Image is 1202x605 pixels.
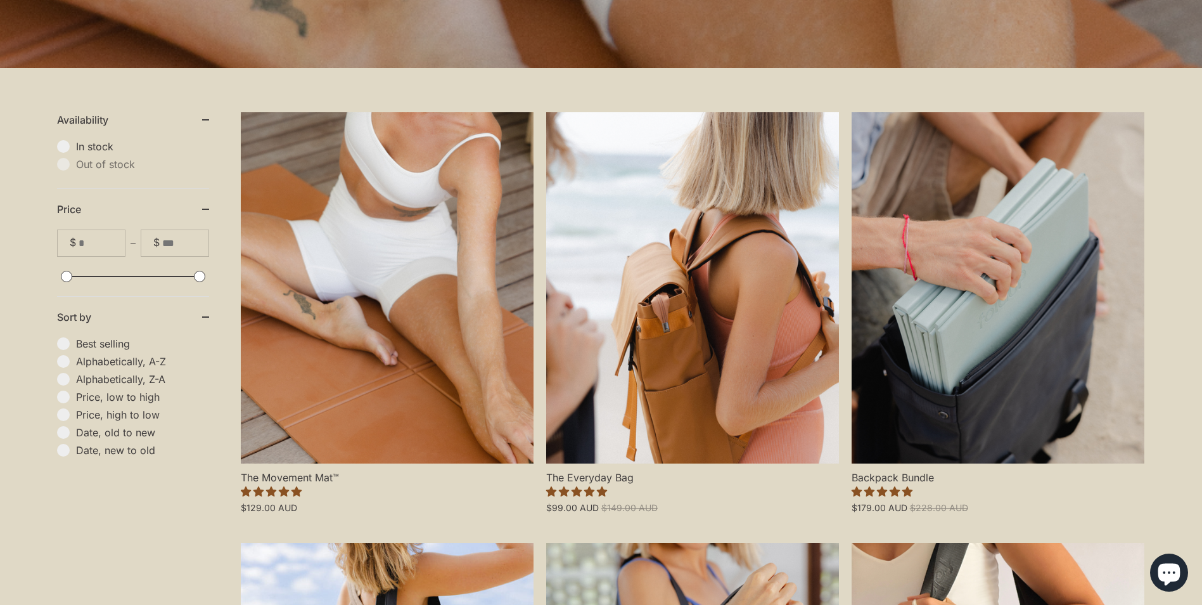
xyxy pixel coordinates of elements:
[241,464,534,514] a: The Movement Mat™ 4.86 stars $129.00 AUD
[241,112,534,464] a: The Movement Mat™
[153,237,160,249] span: $
[546,112,839,464] a: The Everyday Bag
[76,408,209,421] span: Price, high to low
[601,502,658,513] span: $149.00 AUD
[546,485,607,498] span: 4.97 stars
[162,230,208,256] input: To
[241,502,297,513] span: $129.00 AUD
[57,189,209,230] summary: Price
[546,464,839,485] span: The Everyday Bag
[241,485,302,498] span: 4.86 stars
[76,391,209,403] span: Price, low to high
[852,502,907,513] span: $179.00 AUD
[76,158,209,171] span: Out of stock
[852,485,912,498] span: 5.00 stars
[70,237,76,249] span: $
[76,373,209,386] span: Alphabetically, Z-A
[79,230,125,256] input: From
[852,464,1144,485] span: Backpack Bundle
[76,140,209,153] span: In stock
[910,502,968,513] span: $228.00 AUD
[57,297,209,337] summary: Sort by
[76,444,209,457] span: Date, new to old
[241,464,534,485] span: The Movement Mat™
[76,426,209,439] span: Date, old to new
[852,112,1144,464] a: Backpack Bundle
[57,100,209,140] summary: Availability
[546,502,599,513] span: $99.00 AUD
[1146,554,1192,595] inbox-online-store-chat: Shopify online store chat
[76,337,209,350] span: Best selling
[546,464,839,514] a: The Everyday Bag 4.97 stars $99.00 AUD $149.00 AUD
[852,464,1144,514] a: Backpack Bundle 5.00 stars $179.00 AUD $228.00 AUD
[76,355,209,368] span: Alphabetically, A-Z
